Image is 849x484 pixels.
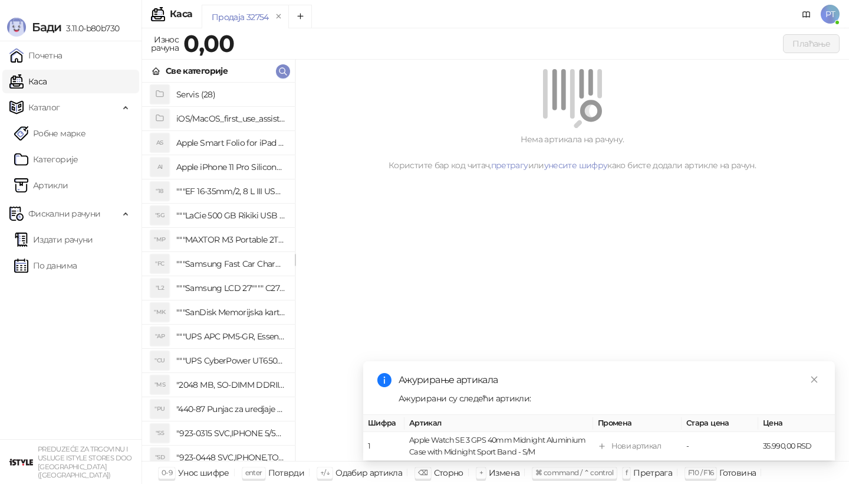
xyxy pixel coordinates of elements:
span: ⌘ command / ⌃ control [535,468,614,477]
h4: """SanDisk Memorijska kartica 256GB microSDXC sa SD adapterom SDSQXA1-256G-GN6MA - Extreme PLUS, ... [176,303,285,322]
span: f [626,468,627,477]
small: PREDUZEĆE ZA TRGOVINU I USLUGE ISTYLE STORES DOO [GEOGRAPHIC_DATA] ([GEOGRAPHIC_DATA]) [38,445,132,479]
div: "MS [150,375,169,394]
div: Нови артикал [611,440,661,452]
span: info-circle [377,373,391,387]
button: Плаћање [783,34,840,53]
div: Ажурирани су следећи артикли: [399,392,821,405]
span: Бади [32,20,61,34]
span: F10 / F16 [688,468,713,477]
button: remove [271,12,287,22]
th: Цена [758,415,835,432]
img: Logo [7,18,26,37]
a: претрагу [491,160,528,171]
div: "18 [150,182,169,201]
td: - [682,432,758,461]
span: close [810,375,818,384]
h4: """UPS APC PM5-GR, Essential Surge Arrest,5 utic_nica""" [176,327,285,346]
div: Каса [170,9,192,19]
div: Нема артикала на рачуну. Користите бар код читач, или како бисте додали артикле на рачун. [310,133,835,172]
th: Шифра [363,415,404,432]
a: Почетна [9,44,62,67]
div: Готовина [719,465,756,480]
div: "MK [150,303,169,322]
span: ↑/↓ [320,468,330,477]
a: Категорије [14,148,78,171]
td: 1 [363,432,404,461]
span: ⌫ [418,468,427,477]
img: 64x64-companyLogo-77b92cf4-9946-4f36-9751-bf7bb5fd2c7d.png [9,450,33,474]
div: "SD [150,448,169,467]
span: enter [245,468,262,477]
h4: iOS/MacOS_first_use_assistance (4) [176,109,285,128]
div: "CU [150,351,169,370]
h4: """EF 16-35mm/2, 8 L III USM""" [176,182,285,201]
div: "PU [150,400,169,418]
div: Износ рачуна [149,32,181,55]
a: Робне марке [14,122,85,145]
h4: """MAXTOR M3 Portable 2TB 2.5"""" crni eksterni hard disk HX-M201TCB/GM""" [176,230,285,249]
div: "S5 [150,424,169,443]
td: 35.990,00 RSD [758,432,835,461]
div: Потврди [268,465,305,480]
div: Унос шифре [178,465,229,480]
div: Сторно [434,465,463,480]
h4: """Samsung LCD 27"""" C27F390FHUXEN""" [176,279,285,297]
span: + [479,468,483,477]
span: 3.11.0-b80b730 [61,23,119,34]
div: Продаја 32754 [212,11,269,24]
div: Претрага [633,465,672,480]
div: Одабир артикла [335,465,402,480]
th: Артикал [404,415,593,432]
a: ArtikliАртикли [14,174,68,197]
span: Каталог [28,96,60,119]
span: Фискални рачуни [28,202,100,225]
h4: "923-0448 SVC,IPHONE,TOURQUE DRIVER KIT .65KGF- CM Šrafciger " [176,448,285,467]
button: Add tab [288,5,312,28]
div: AS [150,133,169,152]
div: Ажурирање артикала [399,373,821,387]
div: "L2 [150,279,169,297]
div: grid [142,83,295,461]
a: Каса [9,70,47,93]
h4: "440-87 Punjac za uredjaje sa micro USB portom 4/1, Stand." [176,400,285,418]
div: AI [150,158,169,176]
h4: """LaCie 500 GB Rikiki USB 3.0 / Ultra Compact & Resistant aluminum / USB 3.0 / 2.5""""""" [176,206,285,225]
h4: Apple iPhone 11 Pro Silicone Case - Black [176,158,285,176]
a: унесите шифру [544,160,608,171]
span: PT [821,5,840,24]
div: "5G [150,206,169,225]
h4: Apple Smart Folio for iPad mini (A17 Pro) - Sage [176,133,285,152]
th: Промена [593,415,682,432]
strong: 0,00 [183,29,234,58]
h4: """UPS CyberPower UT650EG, 650VA/360W , line-int., s_uko, desktop""" [176,351,285,370]
a: Close [808,373,821,386]
td: Apple Watch SE 3 GPS 40mm Midnight Aluminium Case with Midnight Sport Band - S/M [404,432,593,461]
a: Документација [797,5,816,24]
div: Измена [489,465,519,480]
h4: "2048 MB, SO-DIMM DDRII, 667 MHz, Napajanje 1,8 0,1 V, Latencija CL5" [176,375,285,394]
div: "AP [150,327,169,346]
div: "FC [150,254,169,273]
div: Све категорије [166,64,228,77]
a: По данима [14,254,77,277]
h4: Servis (28) [176,85,285,104]
a: Издати рачуни [14,228,93,251]
th: Стара цена [682,415,758,432]
h4: """Samsung Fast Car Charge Adapter, brzi auto punja_, boja crna""" [176,254,285,273]
h4: "923-0315 SVC,IPHONE 5/5S BATTERY REMOVAL TRAY Držač za iPhone sa kojim se otvara display [176,424,285,443]
span: 0-9 [162,468,172,477]
div: "MP [150,230,169,249]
